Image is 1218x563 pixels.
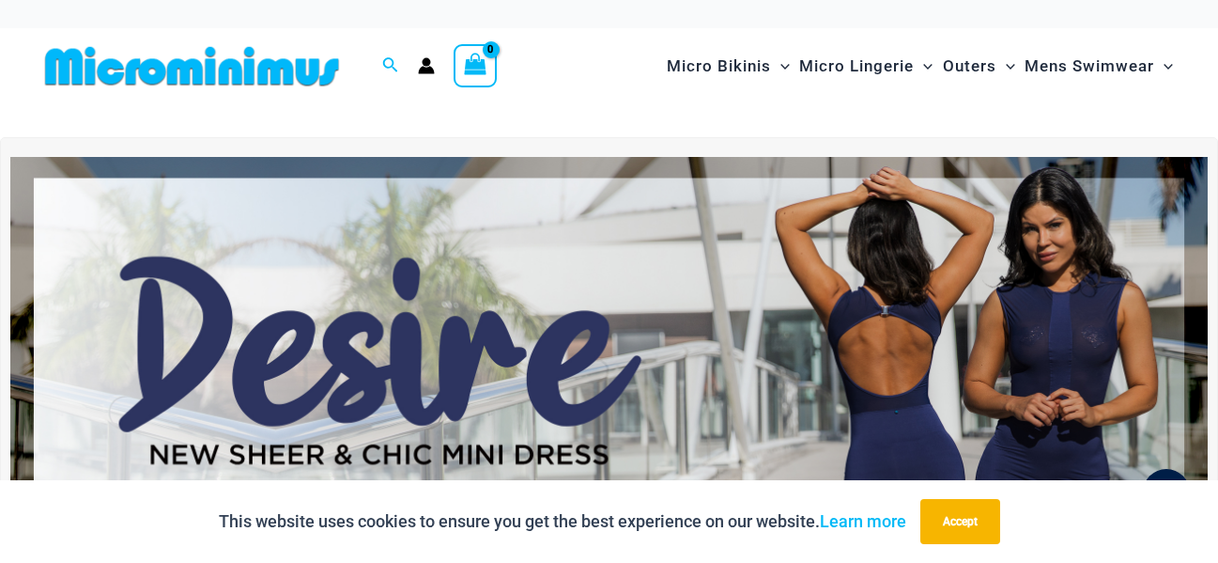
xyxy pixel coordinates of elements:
span: Menu Toggle [914,42,933,90]
a: Account icon link [418,57,435,74]
span: Micro Lingerie [799,42,914,90]
span: Outers [943,42,996,90]
button: Accept [920,499,1000,544]
a: Micro BikinisMenu ToggleMenu Toggle [662,38,794,95]
span: Mens Swimwear [1025,42,1154,90]
span: Menu Toggle [1154,42,1173,90]
a: Search icon link [382,55,399,78]
a: Mens SwimwearMenu ToggleMenu Toggle [1020,38,1178,95]
a: Micro LingerieMenu ToggleMenu Toggle [794,38,937,95]
span: Menu Toggle [771,42,790,90]
img: MM SHOP LOGO FLAT [38,45,347,87]
a: View Shopping Cart, empty [454,44,497,87]
nav: Site Navigation [659,35,1180,98]
p: This website uses cookies to ensure you get the best experience on our website. [219,508,906,536]
a: Learn more [820,511,906,531]
a: OutersMenu ToggleMenu Toggle [938,38,1020,95]
span: Micro Bikinis [667,42,771,90]
span: Menu Toggle [996,42,1015,90]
